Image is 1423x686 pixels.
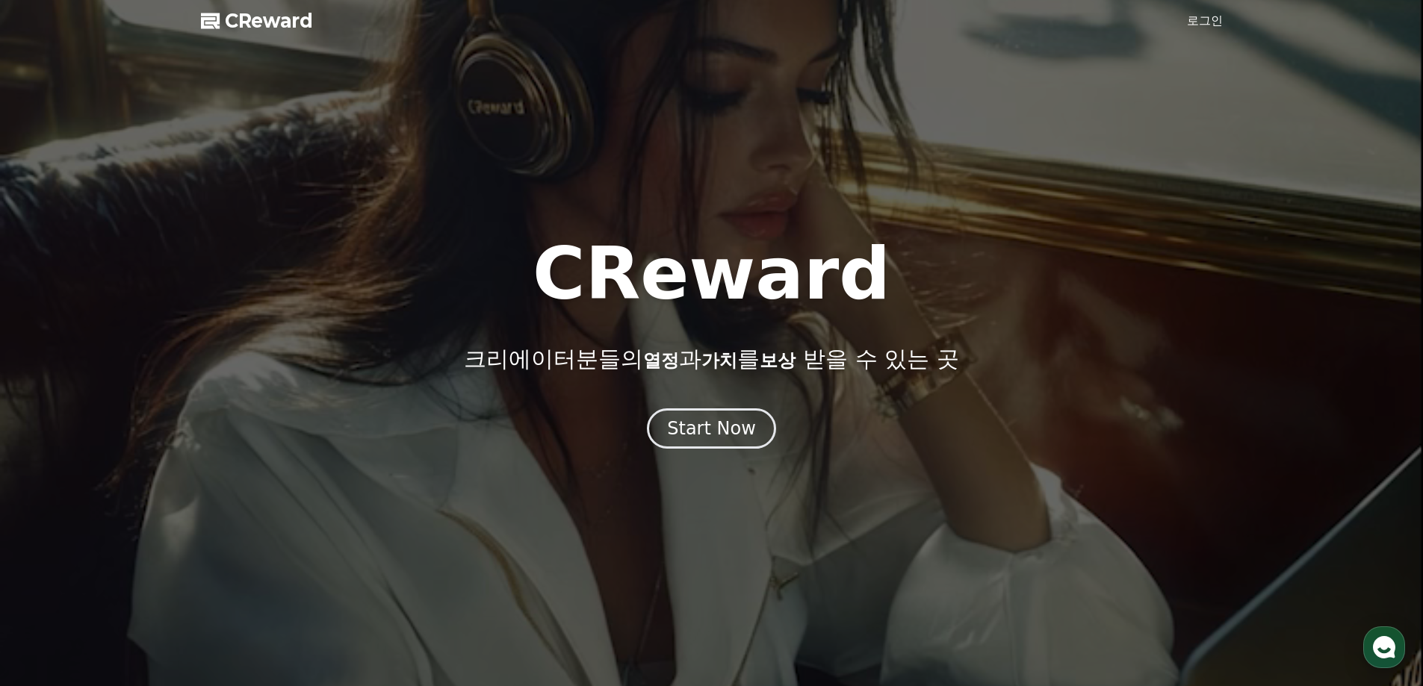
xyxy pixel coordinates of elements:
[464,346,958,372] p: 크리에이터분들의 과 를 받을 수 있는 곳
[647,423,776,437] a: Start Now
[533,238,890,310] h1: CReward
[760,350,796,371] span: 보상
[643,350,679,371] span: 열정
[667,417,756,440] div: Start Now
[647,408,776,449] button: Start Now
[225,9,313,33] span: CReward
[201,9,313,33] a: CReward
[701,350,737,371] span: 가치
[1187,12,1223,30] a: 로그인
